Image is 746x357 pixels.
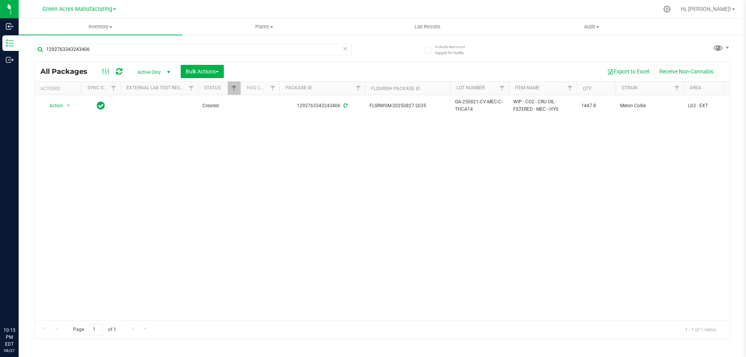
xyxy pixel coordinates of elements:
a: Filter [352,82,365,95]
iframe: Resource center unread badge [23,294,32,303]
a: Lab Results [346,19,509,35]
span: Green Acres Manufacturing [42,6,112,12]
a: Filter [496,82,509,95]
span: L03 - EXT [688,102,737,110]
a: Filter [564,82,577,95]
span: Include items not tagged for facility [435,44,474,56]
a: Flourish Package ID [371,86,420,91]
span: Inventory [19,23,182,30]
span: Lab Results [404,23,451,30]
a: Inventory [19,19,182,35]
a: Audit [510,19,673,35]
span: GA-250821-CV-MEC-C-THCA14 [455,98,504,113]
span: Clear [342,44,348,54]
span: Action [42,100,63,111]
p: 10:15 PM EDT [3,327,15,348]
span: 1 - 1 of 1 items [679,324,722,335]
span: Bulk Actions [186,68,219,75]
span: FLSRWGM-20250827-2035 [370,102,446,110]
span: Hi, [PERSON_NAME]! [681,6,731,12]
span: select [64,100,73,111]
input: 1 [89,324,103,336]
a: Filter [228,82,241,95]
span: Audit [510,23,673,30]
a: Filter [267,82,279,95]
p: 08/27 [3,348,15,354]
span: Plants [183,23,345,30]
inline-svg: Inventory [6,39,14,47]
span: Sync from Compliance System [342,103,347,108]
a: Qty [583,86,591,91]
button: Export to Excel [602,65,654,78]
span: Page of 1 [66,324,122,336]
a: Strain [622,85,638,91]
inline-svg: Inbound [6,23,14,30]
inline-svg: Outbound [6,56,14,64]
a: Filter [107,82,120,95]
a: Filter [671,82,683,95]
a: Package ID [286,85,312,91]
span: In Sync [97,100,105,111]
iframe: Resource center [8,295,31,318]
th: Has COA [241,82,279,95]
button: Bulk Actions [181,65,224,78]
input: Search Package ID, Item Name, SKU, Lot or Part Number... [34,44,352,55]
span: All Packages [40,67,95,76]
a: Filter [185,82,198,95]
span: 1447.8 [581,102,611,110]
a: Lot Number [457,85,485,91]
div: 1292763343243406 [278,102,366,110]
span: Melon Collie [620,102,679,110]
a: Plants [182,19,346,35]
div: Manage settings [662,5,672,13]
a: Status [204,85,221,91]
a: Area [690,85,701,91]
div: Actions [40,86,78,91]
a: Item Name [515,85,540,91]
span: WIP - CO2 - CRU OIL - FILTERED - MEC - HYS [513,98,572,113]
a: Sync Status [87,85,117,91]
button: Receive Non-Cannabis [654,65,718,78]
span: Created [202,102,236,110]
a: External Lab Test Result [126,85,187,91]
